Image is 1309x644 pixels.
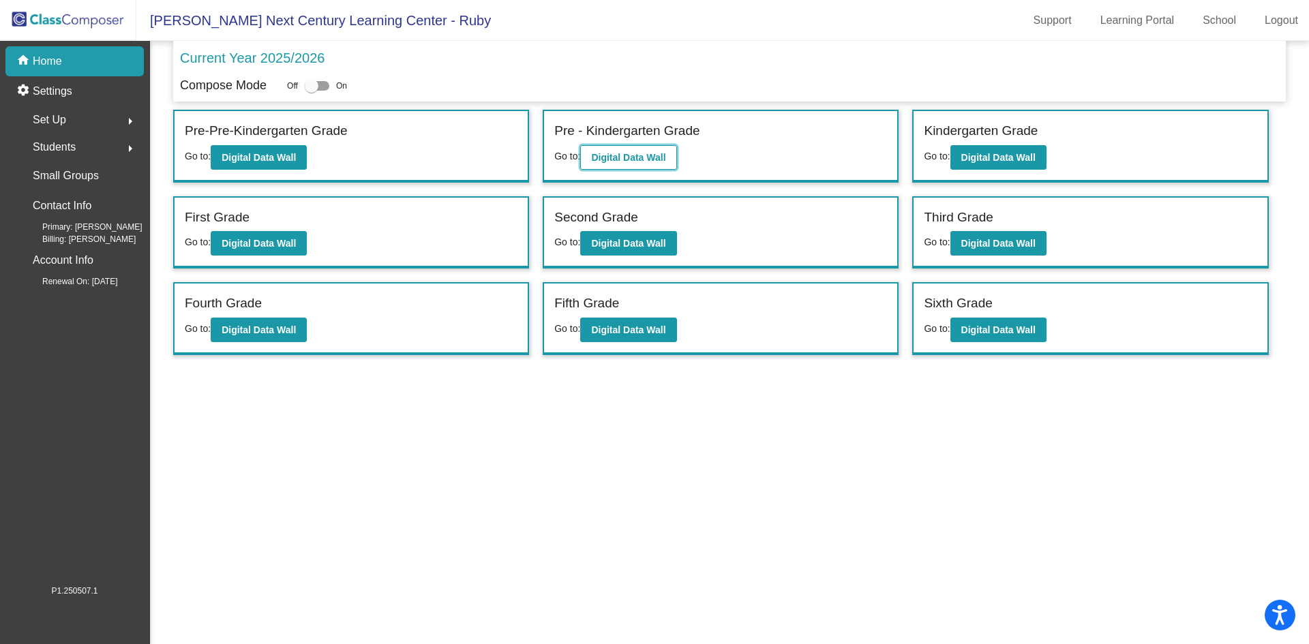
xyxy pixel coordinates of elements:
p: Contact Info [33,196,91,215]
p: Settings [33,83,72,99]
label: Fifth Grade [554,294,619,313]
mat-icon: arrow_right [122,140,138,157]
span: Go to: [554,236,580,247]
span: Go to: [185,151,211,162]
a: School [1192,10,1247,31]
label: First Grade [185,208,250,228]
b: Digital Data Wall [961,324,1036,335]
button: Digital Data Wall [211,318,307,342]
span: On [336,80,347,92]
a: Learning Portal [1089,10,1186,31]
span: Go to: [924,236,950,247]
label: Fourth Grade [185,294,262,313]
p: Current Year 2025/2026 [180,48,325,68]
span: Renewal On: [DATE] [20,275,117,288]
label: Third Grade [924,208,993,228]
p: Small Groups [33,166,99,185]
label: Pre-Pre-Kindergarten Grade [185,121,348,141]
span: Go to: [185,323,211,334]
mat-icon: settings [16,83,33,99]
mat-icon: home [16,53,33,70]
p: Home [33,53,62,70]
span: Go to: [554,151,580,162]
button: Digital Data Wall [211,145,307,170]
label: Second Grade [554,208,638,228]
button: Digital Data Wall [950,318,1047,342]
span: Primary: [PERSON_NAME] [20,221,142,233]
a: Logout [1254,10,1309,31]
b: Digital Data Wall [222,324,296,335]
button: Digital Data Wall [950,145,1047,170]
b: Digital Data Wall [591,152,665,163]
label: Pre - Kindergarten Grade [554,121,699,141]
span: Off [287,80,298,92]
button: Digital Data Wall [580,145,676,170]
span: Go to: [924,323,950,334]
p: Compose Mode [180,76,267,95]
button: Digital Data Wall [580,318,676,342]
button: Digital Data Wall [580,231,676,256]
button: Digital Data Wall [950,231,1047,256]
span: Go to: [924,151,950,162]
b: Digital Data Wall [591,324,665,335]
b: Digital Data Wall [961,152,1036,163]
p: Account Info [33,251,93,270]
span: Set Up [33,110,66,129]
span: Students [33,138,76,157]
span: Go to: [185,236,211,247]
b: Digital Data Wall [961,238,1036,249]
span: Billing: [PERSON_NAME] [20,233,136,245]
span: Go to: [554,323,580,334]
b: Digital Data Wall [222,152,296,163]
button: Digital Data Wall [211,231,307,256]
b: Digital Data Wall [591,238,665,249]
a: Support [1023,10,1083,31]
span: [PERSON_NAME] Next Century Learning Center - Ruby [136,10,491,31]
mat-icon: arrow_right [122,113,138,129]
label: Sixth Grade [924,294,992,313]
label: Kindergarten Grade [924,121,1038,141]
b: Digital Data Wall [222,238,296,249]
